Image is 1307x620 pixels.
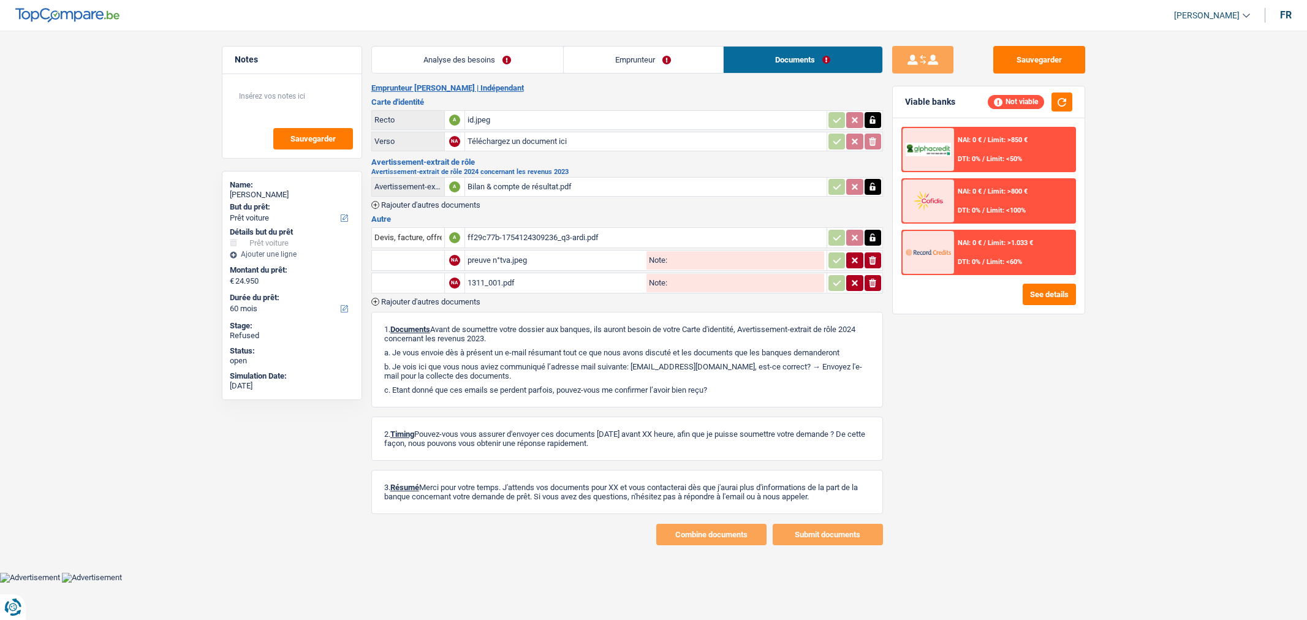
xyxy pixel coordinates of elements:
span: Timing [390,429,414,439]
a: Documents [724,47,882,73]
span: DTI: 0% [958,155,980,163]
span: NAI: 0 € [958,136,982,144]
div: Stage: [230,321,354,331]
h3: Avertissement-extrait de rôle [371,158,883,166]
span: Limit: <100% [987,206,1026,214]
div: NA [449,136,460,147]
div: 1311_001.pdf [468,274,644,292]
div: Ajouter une ligne [230,250,354,259]
span: NAI: 0 € [958,239,982,247]
div: Simulation Date: [230,371,354,381]
span: DTI: 0% [958,258,980,266]
p: 1. Avant de soumettre votre dossier aux banques, ils auront besoin de votre Carte d'identité, Ave... [384,325,870,343]
button: Rajouter d'autres documents [371,298,480,306]
div: preuve n°tva.jpeg [468,251,644,270]
label: Montant du prêt: [230,265,352,275]
span: Rajouter d'autres documents [381,201,480,209]
div: Recto [374,115,442,124]
h3: Carte d'identité [371,98,883,106]
span: Sauvegarder [290,135,336,143]
div: A [449,181,460,192]
button: Rajouter d'autres documents [371,201,480,209]
div: open [230,356,354,366]
img: TopCompare Logo [15,8,119,23]
span: DTI: 0% [958,206,980,214]
p: a. Je vous envoie dès à présent un e-mail résumant tout ce que nous avons discuté et les doc... [384,348,870,357]
div: NA [449,278,460,289]
div: id.jpeg [468,111,824,129]
span: / [983,136,986,144]
div: ff29c77b-1754124309236_q3-ardi.pdf [468,229,824,247]
div: Bilan & compte de résultat.pdf [468,178,824,196]
span: € [230,276,234,286]
h2: Avertissement-extrait de rôle 2024 concernant les revenus 2023 [371,168,883,175]
label: Note: [646,279,667,287]
div: A [449,232,460,243]
span: Limit: <60% [987,258,1022,266]
button: See details [1023,284,1076,305]
a: [PERSON_NAME] [1164,6,1250,26]
div: Status: [230,346,354,356]
div: [PERSON_NAME] [230,190,354,200]
span: / [983,239,986,247]
div: Not viable [988,95,1044,108]
img: Record Credits [906,241,951,263]
span: Limit: <50% [987,155,1022,163]
button: Submit documents [773,524,883,545]
button: Sauvegarder [273,128,353,149]
div: NA [449,255,460,266]
label: But du prêt: [230,202,352,212]
a: Analyse des besoins [372,47,563,73]
span: Rajouter d'autres documents [381,298,480,306]
span: Limit: >1.033 € [988,239,1033,247]
span: Limit: >800 € [988,187,1028,195]
img: Cofidis [906,189,951,212]
span: Limit: >850 € [988,136,1028,144]
span: NAI: 0 € [958,187,982,195]
div: Name: [230,180,354,190]
span: Résumé [390,483,419,492]
a: Emprunteur [564,47,723,73]
div: [DATE] [230,381,354,391]
button: Sauvegarder [993,46,1085,74]
div: Verso [374,137,442,146]
div: A [449,115,460,126]
button: Combine documents [656,524,767,545]
span: Documents [390,325,430,334]
div: Viable banks [905,97,955,107]
p: 2. Pouvez-vous vous assurer d'envoyer ces documents [DATE] avant XX heure, afin que je puisse sou... [384,429,870,448]
p: b. Je vois ici que vous nous aviez communiqué l’adresse mail suivante: [EMAIL_ADDRESS][DOMAIN_NA... [384,362,870,380]
div: Détails but du prêt [230,227,354,237]
span: / [983,187,986,195]
h5: Notes [235,55,349,65]
p: c. Etant donné que ces emails se perdent parfois, pouvez-vous me confirmer l’avoir bien reçu? [384,385,870,395]
h2: Emprunteur [PERSON_NAME] | Indépendant [371,83,883,93]
span: / [982,206,985,214]
span: / [982,258,985,266]
span: [PERSON_NAME] [1174,10,1240,21]
label: Note: [646,256,667,264]
div: Avertissement-extrait de rôle 2024 concernant les revenus 2023 [374,182,442,191]
div: fr [1280,9,1292,21]
div: Refused [230,331,354,341]
img: AlphaCredit [906,143,951,157]
h3: Autre [371,215,883,223]
label: Durée du prêt: [230,293,352,303]
span: / [982,155,985,163]
p: 3. Merci pour votre temps. J'attends vos documents pour XX et vous contacterai dès que j'aurai p... [384,483,870,501]
img: Advertisement [62,573,122,583]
